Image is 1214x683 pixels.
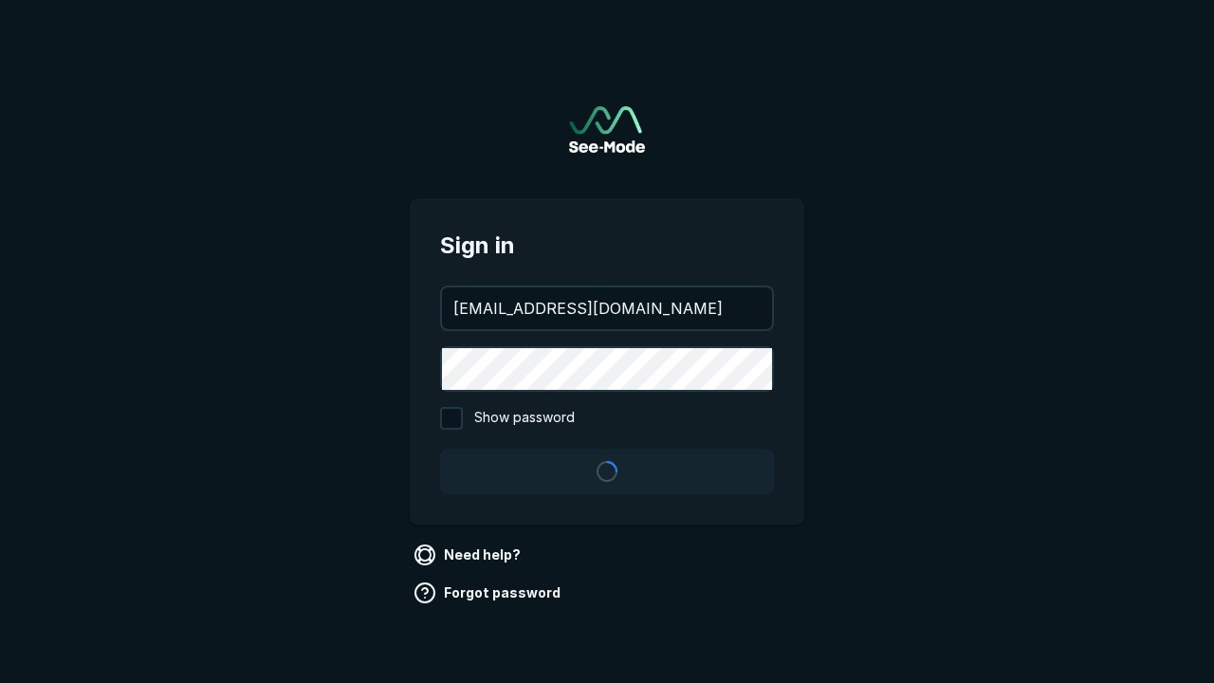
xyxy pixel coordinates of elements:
a: Go to sign in [569,106,645,153]
img: See-Mode Logo [569,106,645,153]
a: Need help? [410,540,528,570]
input: your@email.com [442,287,772,329]
span: Show password [474,407,575,430]
a: Forgot password [410,578,568,608]
span: Sign in [440,229,774,263]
